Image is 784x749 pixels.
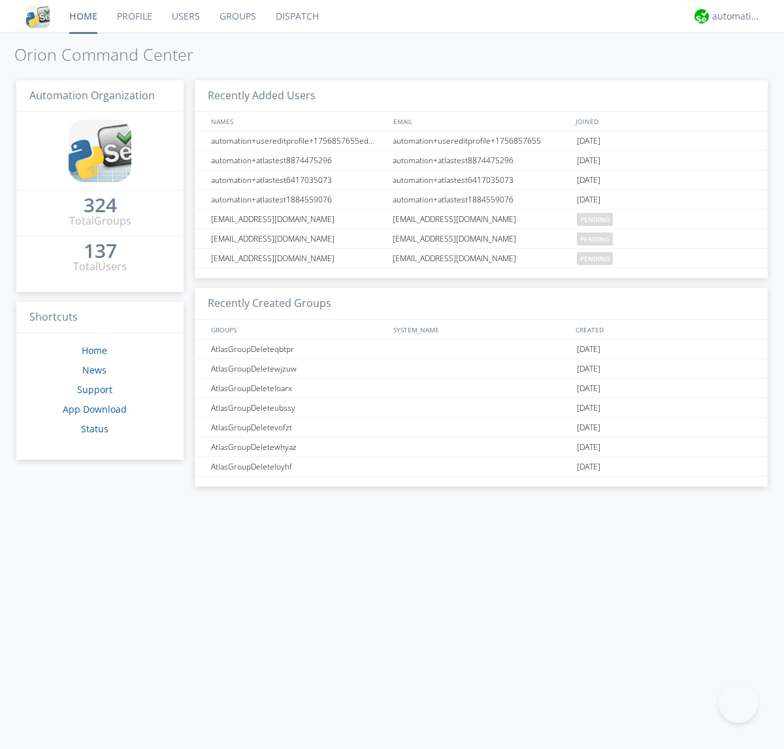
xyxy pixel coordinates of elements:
[195,359,768,379] a: AtlasGroupDeletewjzuw[DATE]
[572,320,755,339] div: CREATED
[29,88,155,103] span: Automation Organization
[195,210,768,229] a: [EMAIL_ADDRESS][DOMAIN_NAME][EMAIL_ADDRESS][DOMAIN_NAME]pending
[84,199,117,214] a: 324
[84,244,117,257] div: 137
[195,131,768,151] a: automation+usereditprofile+1756857655editedautomation+usereditprofile+1756857655automation+usered...
[208,210,389,229] div: [EMAIL_ADDRESS][DOMAIN_NAME]
[84,244,117,259] a: 137
[389,210,574,229] div: [EMAIL_ADDRESS][DOMAIN_NAME]
[195,398,768,418] a: AtlasGroupDeleteubssy[DATE]
[577,170,600,190] span: [DATE]
[208,151,389,170] div: automation+atlastest8874475296
[69,214,131,229] div: Total Groups
[195,80,768,112] h3: Recently Added Users
[572,112,755,131] div: JOINED
[84,199,117,212] div: 324
[208,320,387,339] div: GROUPS
[577,359,600,379] span: [DATE]
[208,170,389,189] div: automation+atlastest6417035073
[63,403,127,415] a: App Download
[719,684,758,723] iframe: Toggle Customer Support
[208,229,389,248] div: [EMAIL_ADDRESS][DOMAIN_NAME]
[577,398,600,418] span: [DATE]
[389,131,574,150] div: automation+usereditprofile+1756857655
[195,340,768,359] a: AtlasGroupDeleteqbtpr[DATE]
[195,151,768,170] a: automation+atlastest8874475296automation+atlastest8874475296[DATE]
[195,379,768,398] a: AtlasGroupDeleteloarx[DATE]
[208,438,389,456] div: AtlasGroupDeletewhyaz
[208,249,389,268] div: [EMAIL_ADDRESS][DOMAIN_NAME]
[389,151,574,170] div: automation+atlastest8874475296
[195,170,768,190] a: automation+atlastest6417035073automation+atlastest6417035073[DATE]
[389,229,574,248] div: [EMAIL_ADDRESS][DOMAIN_NAME]
[390,320,572,339] div: SYSTEM_NAME
[577,340,600,359] span: [DATE]
[195,418,768,438] a: AtlasGroupDeletevofzt[DATE]
[577,151,600,170] span: [DATE]
[208,457,389,476] div: AtlasGroupDeleteloyhf
[694,9,709,24] img: d2d01cd9b4174d08988066c6d424eccd
[577,190,600,210] span: [DATE]
[577,438,600,457] span: [DATE]
[390,112,572,131] div: EMAIL
[82,364,106,376] a: News
[577,131,600,151] span: [DATE]
[389,190,574,209] div: automation+atlastest1884559076
[389,170,574,189] div: automation+atlastest6417035073
[195,190,768,210] a: automation+atlastest1884559076automation+atlastest1884559076[DATE]
[195,288,768,320] h3: Recently Created Groups
[82,344,107,357] a: Home
[208,418,389,437] div: AtlasGroupDeletevofzt
[577,418,600,438] span: [DATE]
[208,379,389,398] div: AtlasGroupDeleteloarx
[26,5,50,28] img: cddb5a64eb264b2086981ab96f4c1ba7
[389,249,574,268] div: [EMAIL_ADDRESS][DOMAIN_NAME]
[577,379,600,398] span: [DATE]
[69,120,131,182] img: cddb5a64eb264b2086981ab96f4c1ba7
[195,229,768,249] a: [EMAIL_ADDRESS][DOMAIN_NAME][EMAIL_ADDRESS][DOMAIN_NAME]pending
[712,10,761,23] div: automation+atlas
[73,259,127,274] div: Total Users
[208,131,389,150] div: automation+usereditprofile+1756857655editedautomation+usereditprofile+1756857655
[577,213,613,226] span: pending
[208,190,389,209] div: automation+atlastest1884559076
[577,252,613,265] span: pending
[16,302,184,334] h3: Shortcuts
[195,457,768,477] a: AtlasGroupDeleteloyhf[DATE]
[208,340,389,359] div: AtlasGroupDeleteqbtpr
[577,232,613,246] span: pending
[208,359,389,378] div: AtlasGroupDeletewjzuw
[77,383,112,396] a: Support
[195,438,768,457] a: AtlasGroupDeletewhyaz[DATE]
[577,457,600,477] span: [DATE]
[81,422,108,435] a: Status
[208,112,387,131] div: NAMES
[208,398,389,417] div: AtlasGroupDeleteubssy
[195,249,768,268] a: [EMAIL_ADDRESS][DOMAIN_NAME][EMAIL_ADDRESS][DOMAIN_NAME]pending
